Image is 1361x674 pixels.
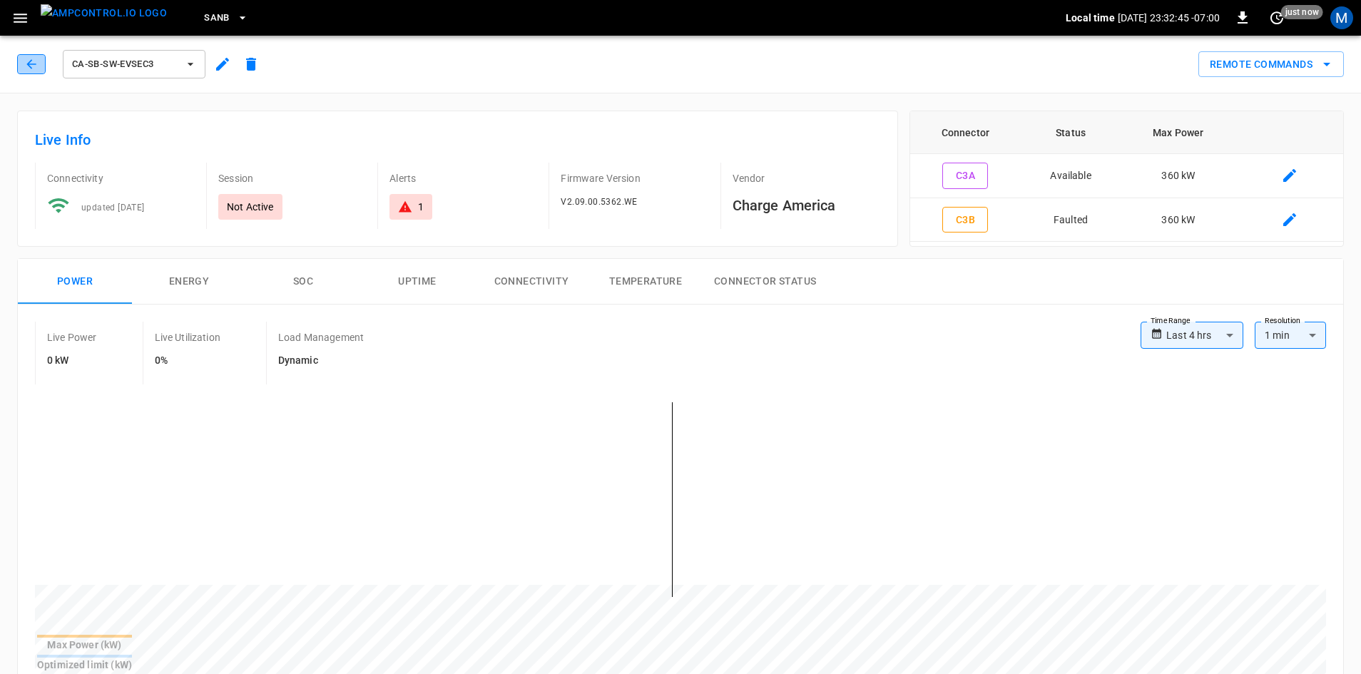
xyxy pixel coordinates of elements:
p: Live Power [47,330,97,344]
h6: 0 kW [47,353,97,369]
td: Faulted [1021,198,1121,242]
div: 1 min [1255,322,1326,349]
p: Not Active [227,200,274,214]
button: SOC [246,259,360,305]
p: Session [218,171,366,185]
p: [DATE] 23:32:45 -07:00 [1118,11,1220,25]
p: Load Management [278,330,364,344]
p: Live Utilization [155,330,220,344]
h6: 0% [155,353,220,369]
label: Resolution [1265,315,1300,327]
button: Energy [132,259,246,305]
img: ampcontrol.io logo [41,4,167,22]
button: Remote Commands [1198,51,1344,78]
p: Local time [1066,11,1115,25]
p: Vendor [733,171,880,185]
label: Time Range [1151,315,1191,327]
h6: Dynamic [278,353,364,369]
span: V2.09.00.5362.WE [561,197,637,207]
div: 1 [418,200,424,214]
button: ca-sb-sw-evseC3 [63,50,205,78]
button: Uptime [360,259,474,305]
button: Connectivity [474,259,588,305]
button: set refresh interval [1265,6,1288,29]
table: connector table [910,111,1343,242]
td: 360 kW [1121,198,1236,242]
span: updated [DATE] [81,203,145,213]
span: ca-sb-sw-evseC3 [72,56,178,73]
button: Temperature [588,259,703,305]
div: remote commands options [1198,51,1344,78]
span: just now [1281,5,1323,19]
div: profile-icon [1330,6,1353,29]
th: Max Power [1121,111,1236,154]
div: Last 4 hrs [1166,322,1243,349]
td: 360 kW [1121,154,1236,198]
span: SanB [204,10,230,26]
th: Status [1021,111,1121,154]
h6: Live Info [35,128,880,151]
p: Connectivity [47,171,195,185]
td: Available [1021,154,1121,198]
th: Connector [910,111,1021,154]
button: Power [18,259,132,305]
button: C3B [942,207,988,233]
h6: Charge America [733,194,880,217]
button: Connector Status [703,259,827,305]
button: SanB [198,4,254,32]
p: Firmware Version [561,171,708,185]
button: C3A [942,163,988,189]
p: Alerts [389,171,537,185]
